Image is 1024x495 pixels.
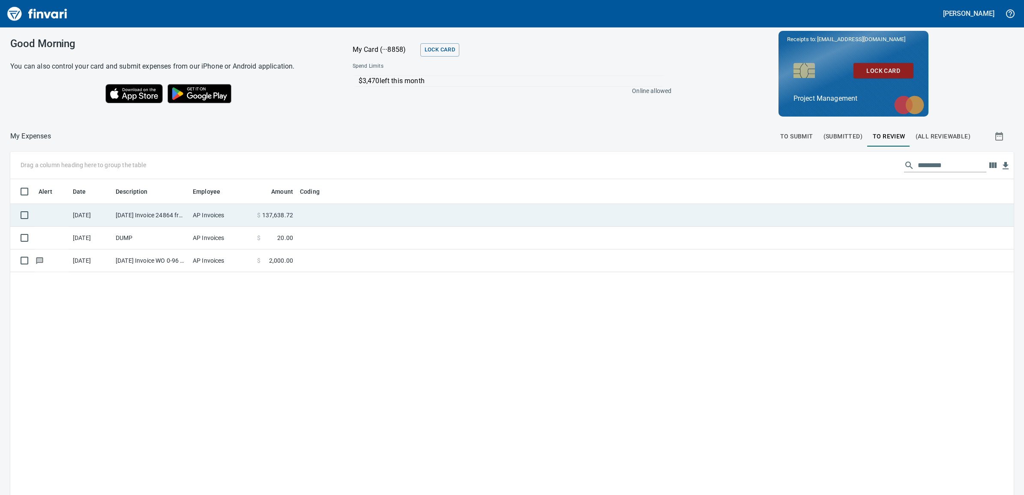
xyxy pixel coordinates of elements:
[105,84,163,103] img: Download on the App Store
[10,131,51,141] nav: breadcrumb
[300,186,331,197] span: Coding
[943,9,994,18] h5: [PERSON_NAME]
[986,159,999,172] button: Choose columns to display
[39,186,52,197] span: Alert
[189,249,254,272] td: AP Invoices
[269,256,293,265] span: 2,000.00
[39,186,63,197] span: Alert
[257,211,260,219] span: $
[10,131,51,141] p: My Expenses
[163,79,237,108] img: Get it on Google Play
[999,159,1012,172] button: Download table
[816,35,906,43] span: [EMAIL_ADDRESS][DOMAIN_NAME]
[860,66,907,76] span: Lock Card
[193,186,231,197] span: Employee
[873,131,905,142] span: To Review
[986,126,1014,147] button: Show transactions within a particular date range
[10,60,331,72] h6: You can also control your card and submit expenses from our iPhone or Android application.
[916,131,970,142] span: (All Reviewable)
[793,93,913,104] p: Project Management
[359,76,664,86] p: $3,470 left this month
[941,7,997,20] button: [PERSON_NAME]
[420,43,459,57] button: Lock Card
[277,234,293,242] span: 20.00
[112,249,189,272] td: [DATE] Invoice WO 0-96 from [GEOGRAPHIC_DATA] (1-10174)
[823,131,862,142] span: (Submitted)
[193,186,220,197] span: Employee
[112,227,189,249] td: DUMP
[262,211,293,219] span: 137,638.72
[116,186,148,197] span: Description
[21,161,146,169] p: Drag a column heading here to group the table
[890,91,928,119] img: mastercard.svg
[35,258,44,263] span: Has messages
[346,87,672,95] p: Online allowed
[69,227,112,249] td: [DATE]
[353,45,417,55] p: My Card (···8858)
[189,227,254,249] td: AP Invoices
[5,3,69,24] img: Finvari
[69,204,112,227] td: [DATE]
[780,131,813,142] span: To Submit
[112,204,189,227] td: [DATE] Invoice 24864 from Windsor Engineers (1-30256)
[10,38,331,50] h3: Good Morning
[300,186,320,197] span: Coding
[73,186,97,197] span: Date
[116,186,159,197] span: Description
[853,63,913,79] button: Lock Card
[260,186,293,197] span: Amount
[257,256,260,265] span: $
[271,186,293,197] span: Amount
[189,204,254,227] td: AP Invoices
[73,186,86,197] span: Date
[425,45,455,55] span: Lock Card
[787,35,920,44] p: Receipts to:
[69,249,112,272] td: [DATE]
[353,62,527,71] span: Spend Limits
[257,234,260,242] span: $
